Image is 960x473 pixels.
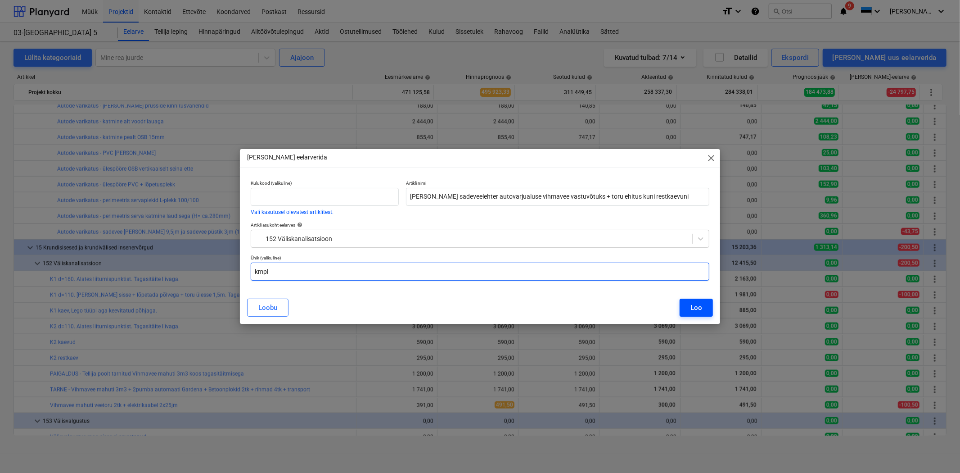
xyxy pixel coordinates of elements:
[251,263,709,281] input: Ühik (valikuline)
[251,255,709,263] p: Ühik (valikuline)
[251,180,399,188] p: Kulukood (valikuline)
[251,209,334,215] button: Vali kasutusel olevatest artiklitest.
[690,302,702,314] div: Loo
[915,430,960,473] iframe: Chat Widget
[706,153,717,164] span: close
[247,153,327,162] p: [PERSON_NAME] eelarverida
[680,299,713,317] button: Loo
[258,302,277,314] div: Loobu
[406,180,709,188] p: Artikli nimi
[247,299,288,317] button: Loobu
[295,222,302,227] span: help
[251,222,709,228] div: Artikli asukoht eelarves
